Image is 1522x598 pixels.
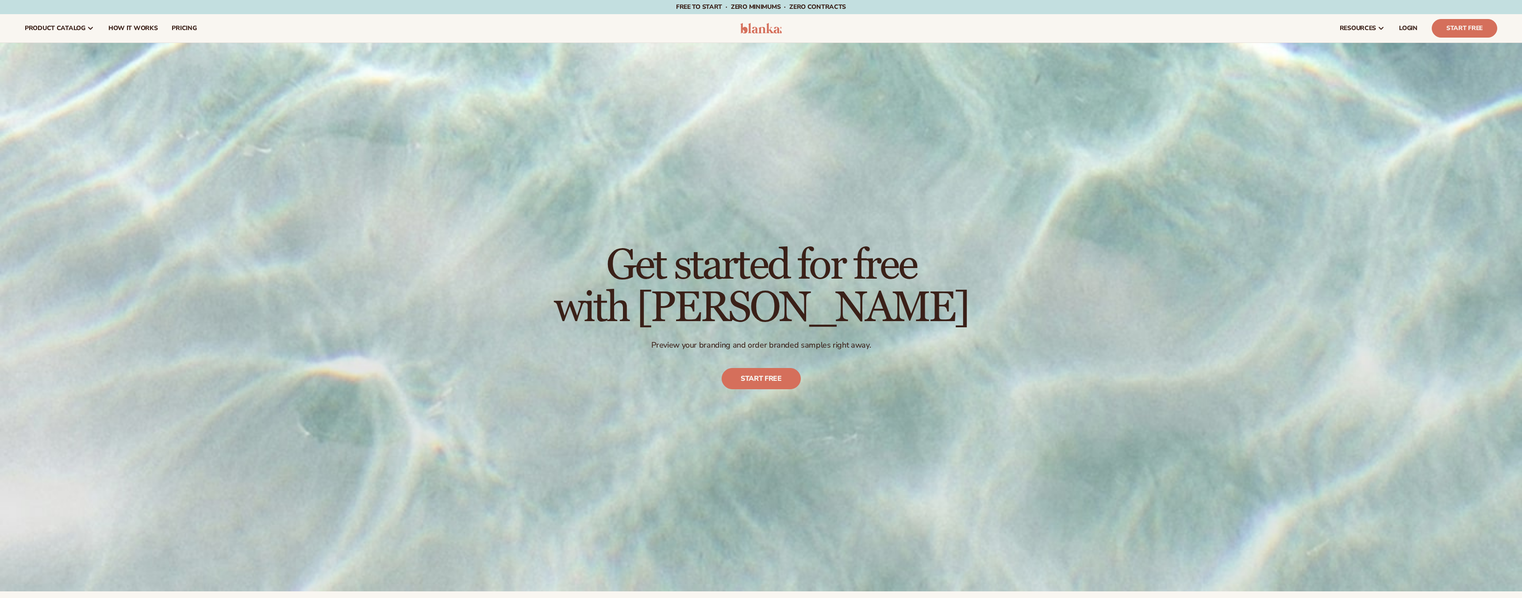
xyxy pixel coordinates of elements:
[554,340,969,350] p: Preview your branding and order branded samples right away.
[101,14,165,42] a: How It Works
[18,14,101,42] a: product catalog
[1340,25,1376,32] span: resources
[165,14,204,42] a: pricing
[1432,19,1497,38] a: Start Free
[25,25,85,32] span: product catalog
[1333,14,1392,42] a: resources
[722,368,801,390] a: Start free
[554,245,969,330] h1: Get started for free with [PERSON_NAME]
[740,23,782,34] img: logo
[1399,25,1418,32] span: LOGIN
[676,3,846,11] span: Free to start · ZERO minimums · ZERO contracts
[108,25,158,32] span: How It Works
[1392,14,1425,42] a: LOGIN
[172,25,196,32] span: pricing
